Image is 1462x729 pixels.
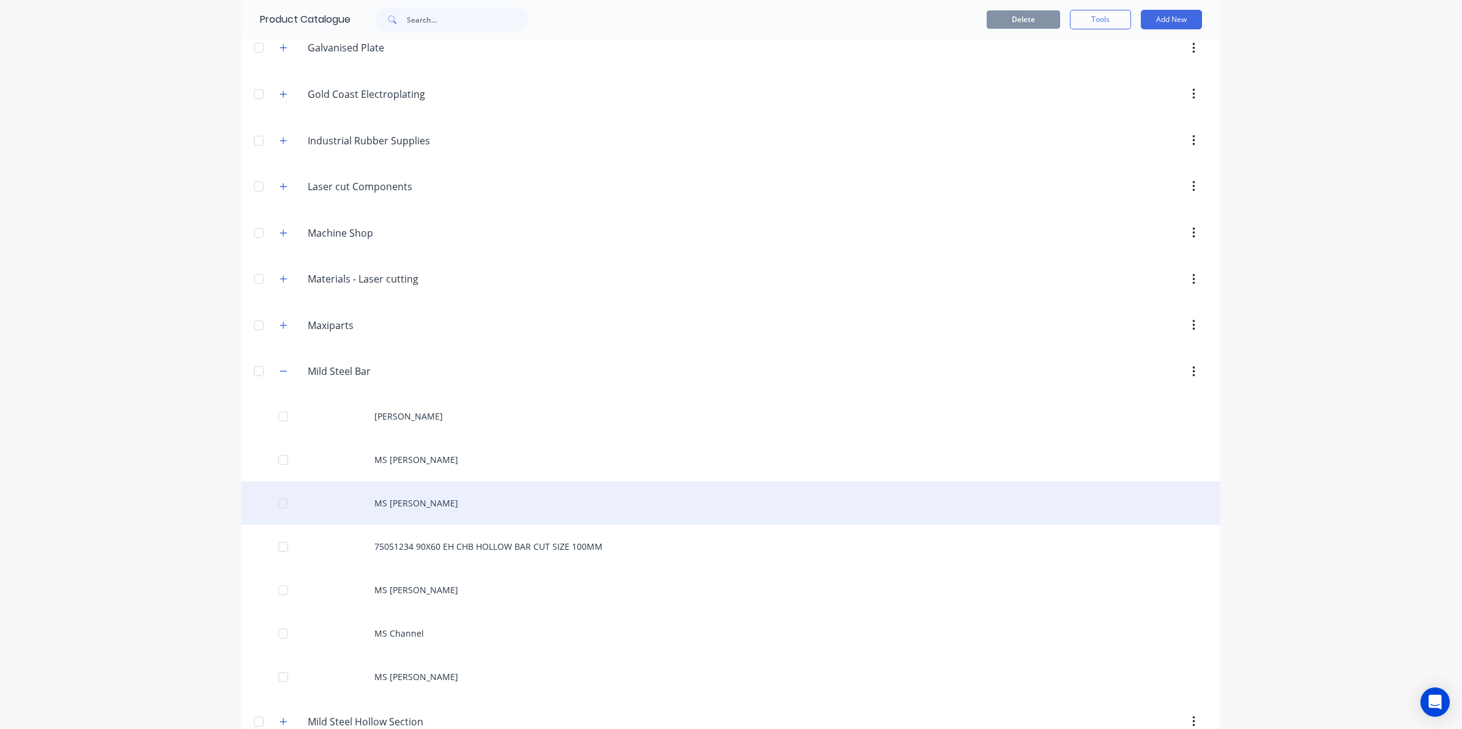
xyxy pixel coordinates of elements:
[308,714,453,729] input: Enter category name
[1070,10,1131,29] button: Tools
[308,87,453,102] input: Enter category name
[308,40,453,55] input: Enter category name
[308,226,453,240] input: Enter category name
[242,438,1220,481] div: MS [PERSON_NAME]
[308,318,453,333] input: Enter category name
[308,272,453,286] input: Enter category name
[1420,687,1450,717] div: Open Intercom Messenger
[308,133,453,148] input: Enter category name
[242,394,1220,438] div: [PERSON_NAME]
[308,179,453,194] input: Enter category name
[1141,10,1202,29] button: Add New
[242,655,1220,698] div: MS [PERSON_NAME]
[308,364,453,379] input: Enter category name
[242,481,1220,525] div: MS [PERSON_NAME]
[987,10,1060,29] button: Delete
[242,525,1220,568] div: 75051234 90X60 EH CHB HOLLOW BAR CUT SIZE 100MM
[242,568,1220,612] div: MS [PERSON_NAME]
[242,612,1220,655] div: MS Channel
[407,7,528,32] input: Search...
